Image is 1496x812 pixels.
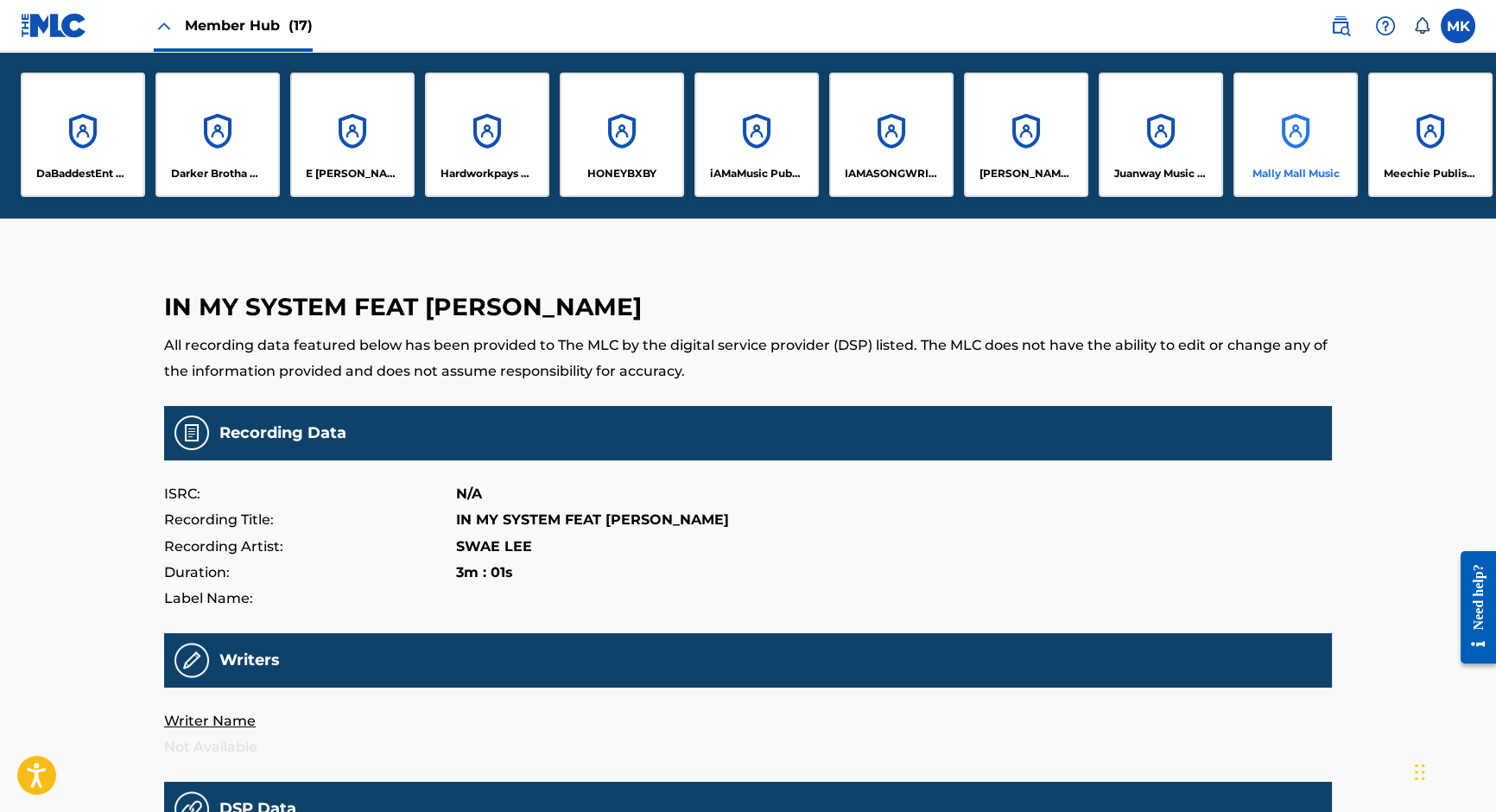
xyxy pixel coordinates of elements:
[694,73,819,197] a: AccountsiAMaMusic Publisher
[456,507,729,533] p: IN MY SYSTEM FEAT [PERSON_NAME]
[174,643,209,678] img: Recording Writers
[288,17,313,34] span: (17)
[185,16,313,35] span: Member Hub
[1368,73,1493,197] a: AccountsMeechie Publishing
[587,166,656,181] p: HONEYBXBY
[219,423,346,443] h5: Recording Data
[425,73,549,197] a: AccountsHardworkpays Publishing
[164,292,1332,322] h3: IN MY SYSTEM FEAT [PERSON_NAME]
[441,166,535,181] p: Hardworkpays Publishing
[1368,9,1403,43] div: Help
[1375,16,1396,36] img: help
[164,560,456,586] p: Duration:
[1252,166,1340,181] p: Mally Mall Music
[1441,9,1475,43] div: User Menu
[154,16,174,36] img: Close
[560,73,684,197] a: AccountsHONEYBXBY
[21,73,145,197] a: AccountsDaBaddestEnt Music
[164,734,456,760] p: Not Available
[1233,73,1358,197] a: AccountsMally Mall Music
[164,534,456,560] p: Recording Artist:
[219,650,280,670] h5: Writers
[979,166,1074,181] p: JOEY GROSS PUBLISHING
[290,73,415,197] a: AccountsE [PERSON_NAME] Publishing
[829,73,954,197] a: AccountsIAMASONGWRITER LLC
[36,166,130,181] p: DaBaddestEnt Music
[845,166,939,181] p: IAMASONGWRITER LLC
[1330,16,1351,36] img: search
[1415,746,1425,798] div: Drag
[155,73,280,197] a: AccountsDarker Brotha Publishing
[1448,538,1496,677] iframe: Resource Center
[456,481,482,507] p: N/A
[710,166,804,181] p: iAMaMusic Publisher
[964,73,1088,197] a: Accounts[PERSON_NAME] PUBLISHING
[164,333,1332,385] p: All recording data featured below has been provided to The MLC by the digital service provider (D...
[1384,166,1478,181] p: Meechie Publishing
[164,507,456,533] p: Recording Title:
[174,416,209,450] img: Recording Data
[1099,73,1223,197] a: AccountsJuanway Music Publishing
[1410,729,1496,812] iframe: Chat Widget
[456,560,513,586] p: 3m : 01s
[306,166,400,181] p: E Will Muzick Publishing
[164,481,456,507] p: ISRC:
[164,586,456,612] p: Label Name:
[1413,17,1430,35] div: Notifications
[164,708,456,734] p: Writer Name
[21,13,87,38] img: MLC Logo
[1323,9,1358,43] a: Public Search
[171,166,265,181] p: Darker Brotha Publishing
[456,534,532,560] p: SWAE LEE
[1114,166,1208,181] p: Juanway Music Publishing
